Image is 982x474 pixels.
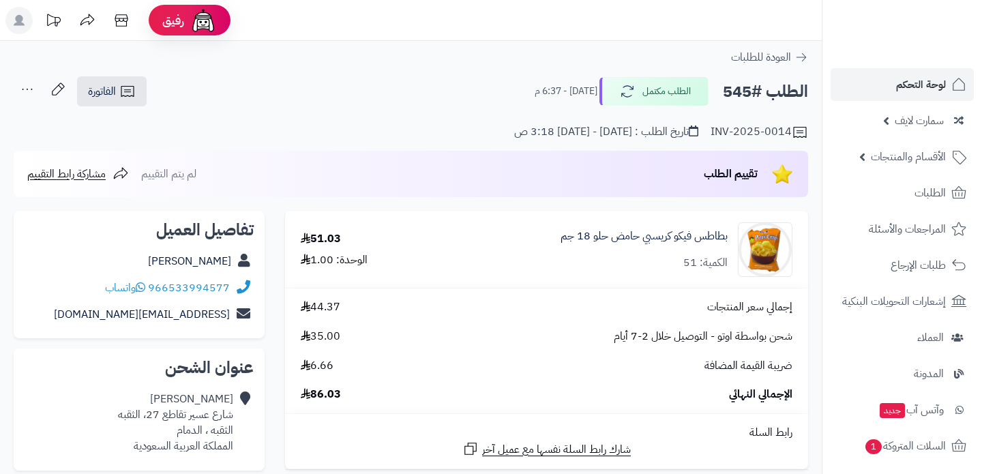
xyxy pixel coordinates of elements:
[482,442,631,458] span: شارك رابط السلة نفسها مع عميل آخر
[683,255,728,271] div: الكمية: 51
[707,299,792,315] span: إجمالي سعر المنتجات
[148,280,230,296] a: 966533994577
[842,292,946,311] span: إشعارات التحويلات البنكية
[291,425,803,441] div: رابط السلة
[27,166,106,182] span: مشاركة رابط التقييم
[831,249,974,282] a: طلبات الإرجاع
[54,306,230,323] a: [EMAIL_ADDRESS][DOMAIN_NAME]
[891,256,946,275] span: طلبات الإرجاع
[871,147,946,166] span: الأقسام والمنتجات
[36,7,70,38] a: تحديثات المنصة
[514,124,698,140] div: تاريخ الطلب : [DATE] - [DATE] 3:18 ص
[561,228,728,244] a: بطاطس فيكو كريسبي حامض حلو 18 جم
[462,441,631,458] a: شارك رابط السلة نفسها مع عميل آخر
[535,85,597,98] small: [DATE] - 6:37 م
[105,280,145,296] a: واتساب
[831,321,974,354] a: العملاء
[711,124,808,140] div: INV-2025-0014
[301,358,333,374] span: 6.66
[896,75,946,94] span: لوحة التحكم
[831,394,974,426] a: وآتس آبجديد
[731,49,791,65] span: العودة للطلبات
[148,253,231,269] a: [PERSON_NAME]
[301,329,340,344] span: 35.00
[118,391,233,454] div: [PERSON_NAME] شارع عسير تقاطع 27، الثقبه الثقبه ، الدمام المملكة العربية السعودية
[831,177,974,209] a: الطلبات
[917,328,944,347] span: العملاء
[77,76,147,106] a: الفاتورة
[914,183,946,203] span: الطلبات
[301,231,341,247] div: 51.03
[889,37,969,65] img: logo-2.png
[301,387,341,402] span: 86.03
[25,222,254,238] h2: تفاصيل العميل
[831,357,974,390] a: المدونة
[162,12,184,29] span: رفيق
[704,358,792,374] span: ضريبة القيمة المضافة
[831,68,974,101] a: لوحة التحكم
[141,166,196,182] span: لم يتم التقييم
[880,403,905,418] span: جديد
[599,77,709,106] button: الطلب مكتمل
[865,439,882,454] span: 1
[729,387,792,402] span: الإجمالي النهائي
[831,430,974,462] a: السلات المتروكة1
[895,111,944,130] span: سمارت لايف
[731,49,808,65] a: العودة للطلبات
[869,220,946,239] span: المراجعات والأسئلة
[864,436,946,456] span: السلات المتروكة
[614,329,792,344] span: شحن بواسطة اوتو - التوصيل خلال 2-7 أيام
[704,166,758,182] span: تقييم الطلب
[878,400,944,419] span: وآتس آب
[88,83,116,100] span: الفاتورة
[739,222,792,277] img: 1739377344-%D8%AA%D9%86%D8%B2%D9%8A%D9%84%20(90)-90x90.jpeg
[914,364,944,383] span: المدونة
[27,166,129,182] a: مشاركة رابط التقييم
[301,299,340,315] span: 44.37
[25,359,254,376] h2: عنوان الشحن
[190,7,217,34] img: ai-face.png
[831,285,974,318] a: إشعارات التحويلات البنكية
[301,252,368,268] div: الوحدة: 1.00
[723,78,808,106] h2: الطلب #545
[831,213,974,246] a: المراجعات والأسئلة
